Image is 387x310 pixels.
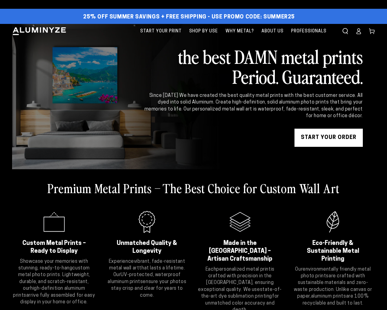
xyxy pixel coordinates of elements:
[288,24,330,39] a: Professionals
[113,239,182,255] h2: Unmatched Quality & Longevity
[108,272,181,284] strong: UV-protected, waterproof aluminum prints
[13,286,85,298] strong: high-definition aluminum prints
[291,28,327,35] span: Professionals
[137,24,185,39] a: Start Your Print
[109,259,185,271] strong: vibrant, fade-resistant metal wall art
[143,92,363,120] div: Since [DATE] We have created the best quality metal prints with the best customer service. All dy...
[206,239,275,263] h2: Made in the [GEOGRAPHIC_DATA] – Artisan Craftsmanship
[105,258,189,299] p: Experience that lasts a lifetime. Our ensure your photos stay crisp and clear for years to come.
[47,180,340,196] h2: Premium Metal Prints – The Best Choice for Custom Wall Art
[143,46,363,86] h2: the best DAMN metal prints Period. Guaranteed.
[311,294,346,299] strong: aluminum prints
[291,266,375,307] p: Our are crafted with sustainable materials and zero-waste production. Unlike canvas or paper, are...
[20,239,89,255] h2: Custom Metal Prints – Ready to Display
[294,129,363,147] a: START YOUR Order
[339,25,352,38] summary: Search our site
[216,267,271,272] strong: personalized metal print
[12,258,96,306] p: Showcase your memories with stunning, ready-to-hang . Lightweight, durable, and scratch-resistant...
[189,28,218,35] span: Shop By Use
[262,28,284,35] span: About Us
[299,239,368,263] h2: Eco-Friendly & Sustainable Metal Printing
[226,28,254,35] span: Why Metal?
[259,24,287,39] a: About Us
[223,24,257,39] a: Why Metal?
[140,28,182,35] span: Start Your Print
[12,27,67,36] img: Aluminyze
[186,24,221,39] a: Shop By Use
[83,14,295,21] span: 25% off Summer Savings + Free Shipping - Use Promo Code: SUMMER25
[301,267,371,279] strong: environmentally friendly metal photo prints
